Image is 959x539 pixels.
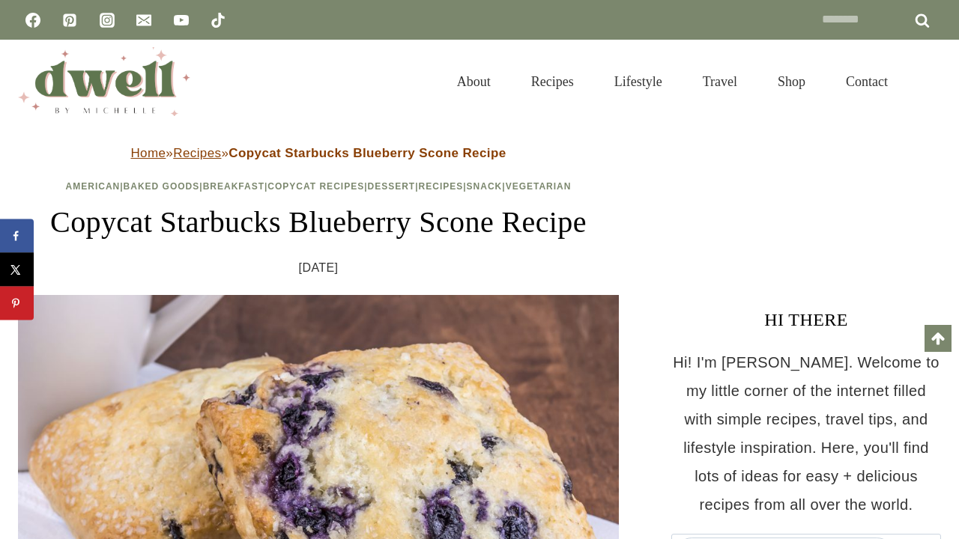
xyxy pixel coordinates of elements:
[511,55,594,108] a: Recipes
[683,55,757,108] a: Travel
[66,181,572,192] span: | | | | | | |
[437,55,908,108] nav: Primary Navigation
[368,181,416,192] a: Dessert
[124,181,200,192] a: Baked Goods
[916,69,941,94] button: View Search Form
[467,181,503,192] a: Snack
[594,55,683,108] a: Lifestyle
[18,200,619,245] h1: Copycat Starbucks Blueberry Scone Recipe
[299,257,339,279] time: [DATE]
[130,146,506,160] span: » »
[826,55,908,108] a: Contact
[55,5,85,35] a: Pinterest
[757,55,826,108] a: Shop
[18,5,48,35] a: Facebook
[130,146,166,160] a: Home
[173,146,221,160] a: Recipes
[129,5,159,35] a: Email
[18,47,190,116] img: DWELL by michelle
[671,348,941,519] p: Hi! I'm [PERSON_NAME]. Welcome to my little corner of the internet filled with simple recipes, tr...
[166,5,196,35] a: YouTube
[92,5,122,35] a: Instagram
[419,181,464,192] a: Recipes
[506,181,572,192] a: Vegetarian
[203,5,233,35] a: TikTok
[203,181,264,192] a: Breakfast
[671,306,941,333] h3: HI THERE
[66,181,121,192] a: American
[267,181,364,192] a: Copycat Recipes
[229,146,506,160] strong: Copycat Starbucks Blueberry Scone Recipe
[437,55,511,108] a: About
[925,325,952,352] a: Scroll to top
